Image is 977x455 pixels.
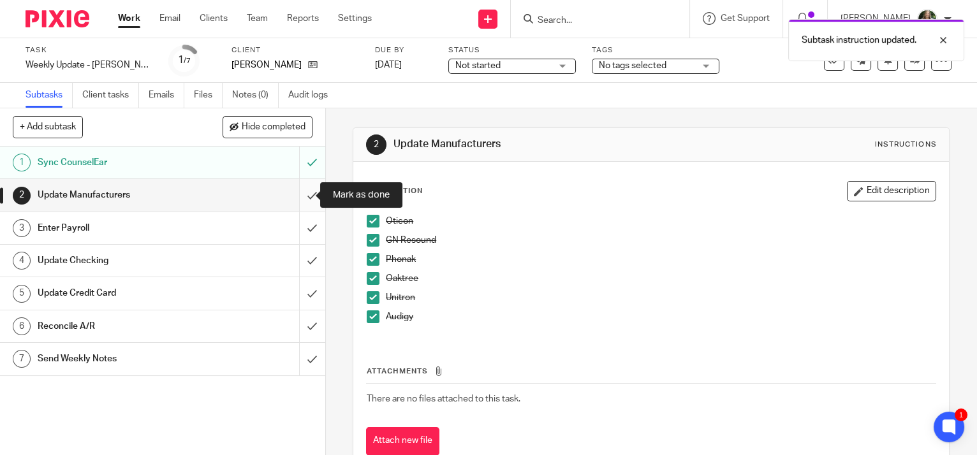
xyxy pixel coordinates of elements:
div: Weekly Update - Strnad [26,59,153,71]
img: Pixie [26,10,89,27]
p: Subtask instruction updated. [802,34,916,47]
p: [PERSON_NAME] [231,59,302,71]
span: Not started [455,61,501,70]
a: Files [194,83,223,108]
span: No tags selected [599,61,666,70]
button: + Add subtask [13,116,83,138]
div: 1 [955,408,967,421]
h1: Sync CounselEar [38,153,203,172]
a: Work [118,12,140,25]
label: Task [26,45,153,55]
span: Hide completed [242,122,305,133]
a: Emails [149,83,184,108]
h1: Update Checking [38,251,203,270]
label: Status [448,45,576,55]
button: Edit description [847,181,936,201]
span: There are no files attached to this task. [367,394,520,403]
button: Hide completed [223,116,312,138]
h1: Enter Payroll [38,219,203,238]
a: Email [159,12,180,25]
a: Subtasks [26,83,73,108]
h1: Reconcile A/R [38,317,203,336]
a: Notes (0) [232,83,279,108]
div: 1 [13,154,31,171]
p: Unitron [386,291,936,304]
p: Oaktree [386,272,936,285]
div: 2 [366,134,386,155]
div: Weekly Update - [PERSON_NAME] [26,59,153,71]
a: Audit logs [288,83,337,108]
label: Client [231,45,359,55]
div: 4 [13,252,31,270]
a: Client tasks [82,83,139,108]
p: Description [366,186,423,196]
a: Clients [200,12,228,25]
div: 1 [178,53,191,68]
span: Attachments [367,368,428,375]
h1: Update Credit Card [38,284,203,303]
div: 7 [13,350,31,368]
div: 3 [13,219,31,237]
p: Audigy [386,310,936,323]
p: GN Resound [386,234,936,247]
a: Reports [287,12,319,25]
img: Robynn%20Maedl%20-%202025.JPG [917,9,937,29]
span: [DATE] [375,61,402,69]
label: Due by [375,45,432,55]
div: 5 [13,285,31,303]
div: 2 [13,187,31,205]
a: Settings [338,12,372,25]
h1: Send Weekly Notes [38,349,203,368]
p: Phonak [386,253,936,266]
p: Oticon [386,215,936,227]
h1: Update Manufacturers [393,138,679,151]
small: /7 [184,57,191,64]
h1: Update Manufacturers [38,185,203,205]
div: 6 [13,317,31,335]
a: Team [247,12,268,25]
div: Instructions [875,140,936,150]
